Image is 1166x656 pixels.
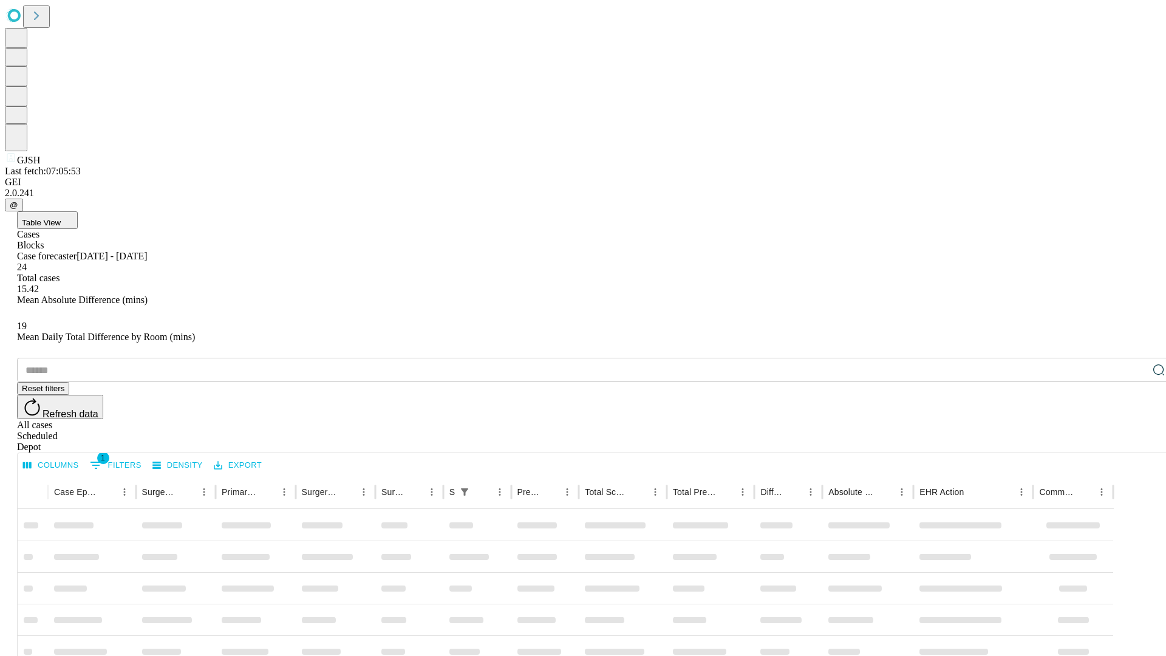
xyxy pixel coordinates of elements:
[5,177,1161,188] div: GEI
[179,483,196,501] button: Sort
[630,483,647,501] button: Sort
[5,166,81,176] span: Last fetch: 07:05:53
[456,483,473,501] div: 1 active filter
[355,483,372,501] button: Menu
[149,456,206,475] button: Density
[116,483,133,501] button: Menu
[406,483,423,501] button: Sort
[965,483,982,501] button: Sort
[43,409,98,419] span: Refresh data
[1093,483,1110,501] button: Menu
[97,452,109,464] span: 1
[423,483,440,501] button: Menu
[17,295,148,305] span: Mean Absolute Difference (mins)
[673,487,717,497] div: Total Predicted Duration
[20,456,82,475] button: Select columns
[456,483,473,501] button: Show filters
[99,483,116,501] button: Sort
[17,251,77,261] span: Case forecaster
[87,456,145,475] button: Show filters
[474,483,491,501] button: Sort
[276,483,293,501] button: Menu
[449,487,455,497] div: Scheduled In Room Duration
[647,483,664,501] button: Menu
[77,251,147,261] span: [DATE] - [DATE]
[222,487,257,497] div: Primary Service
[54,487,98,497] div: Case Epic Id
[10,200,18,210] span: @
[142,487,177,497] div: Surgeon Name
[876,483,893,501] button: Sort
[785,483,802,501] button: Sort
[5,199,23,211] button: @
[828,487,875,497] div: Absolute Difference
[17,155,40,165] span: GJSH
[302,487,337,497] div: Surgery Name
[17,382,69,395] button: Reset filters
[760,487,784,497] div: Difference
[196,483,213,501] button: Menu
[17,262,27,272] span: 24
[338,483,355,501] button: Sort
[17,395,103,419] button: Refresh data
[717,483,734,501] button: Sort
[542,483,559,501] button: Sort
[1013,483,1030,501] button: Menu
[211,456,265,475] button: Export
[381,487,405,497] div: Surgery Date
[491,483,508,501] button: Menu
[5,188,1161,199] div: 2.0.241
[17,332,195,342] span: Mean Daily Total Difference by Room (mins)
[919,487,964,497] div: EHR Action
[17,284,39,294] span: 15.42
[17,321,27,331] span: 19
[22,384,64,393] span: Reset filters
[734,483,751,501] button: Menu
[259,483,276,501] button: Sort
[22,218,61,227] span: Table View
[1076,483,1093,501] button: Sort
[1039,487,1074,497] div: Comments
[17,211,78,229] button: Table View
[893,483,910,501] button: Menu
[559,483,576,501] button: Menu
[17,273,60,283] span: Total cases
[802,483,819,501] button: Menu
[585,487,629,497] div: Total Scheduled Duration
[517,487,541,497] div: Predicted In Room Duration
